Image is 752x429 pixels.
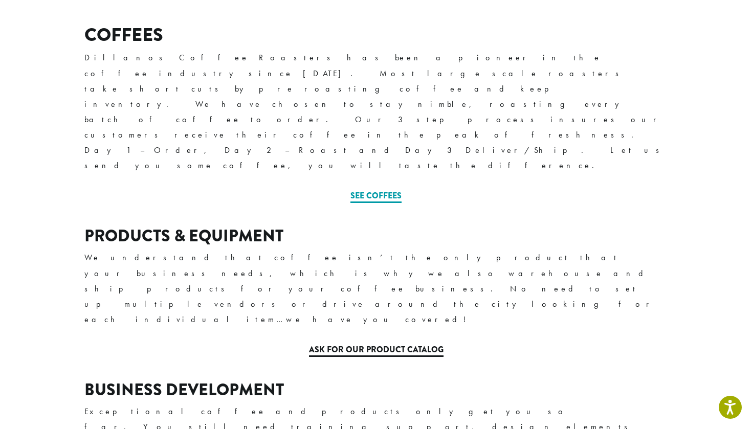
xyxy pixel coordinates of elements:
[84,250,668,327] p: We understand that coffee isn’t the only product that your business needs, which is why we also w...
[84,227,668,246] h3: PRODUCTS & EQUIPMENT
[84,50,668,173] p: Dillanos Coffee Roasters has been a pioneer in the coffee industry since [DATE]. Most large scale...
[84,24,668,46] h2: COFFEES
[350,190,402,203] a: See Coffees
[84,378,284,402] strong: BUSINESS DEVELOPMENT
[309,344,444,357] a: Ask for our Product Catalog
